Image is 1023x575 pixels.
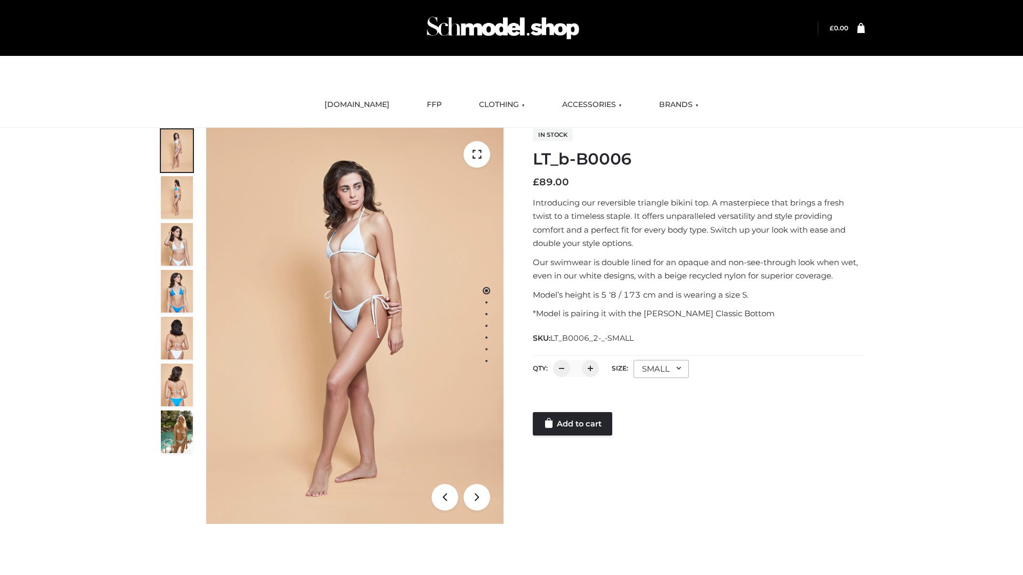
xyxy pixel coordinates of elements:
[612,364,628,372] label: Size:
[161,129,193,172] img: ArielClassicBikiniTop_CloudNine_AzureSky_OW114ECO_1-scaled.jpg
[161,410,193,453] img: Arieltop_CloudNine_AzureSky2.jpg
[533,364,548,372] label: QTY:
[533,256,865,283] p: Our swimwear is double lined for an opaque and non-see-through look when wet, even in our white d...
[533,196,865,250] p: Introducing our reversible triangle bikini top. A masterpiece that brings a fresh twist to a time...
[161,223,193,266] img: ArielClassicBikiniTop_CloudNine_AzureSky_OW114ECO_3-scaled.jpg
[161,270,193,313] img: ArielClassicBikiniTop_CloudNine_AzureSky_OW114ECO_4-scaled.jpg
[830,24,834,32] span: £
[533,412,612,436] a: Add to cart
[206,128,504,524] img: ArielClassicBikiniTop_CloudNine_AzureSky_OW114ECO_1
[316,93,397,117] a: [DOMAIN_NAME]
[533,128,573,141] span: In stock
[161,176,193,219] img: ArielClassicBikiniTop_CloudNine_AzureSky_OW114ECO_2-scaled.jpg
[161,364,193,406] img: ArielClassicBikiniTop_CloudNine_AzureSky_OW114ECO_8-scaled.jpg
[550,333,634,343] span: LT_B0006_2-_-SMALL
[161,317,193,359] img: ArielClassicBikiniTop_CloudNine_AzureSky_OW114ECO_7-scaled.jpg
[533,288,865,302] p: Model’s height is 5 ‘8 / 173 cm and is wearing a size S.
[533,150,865,169] h1: LT_b-B0006
[554,93,630,117] a: ACCESSORIES
[651,93,707,117] a: BRANDS
[830,24,848,32] a: £0.00
[471,93,533,117] a: CLOTHING
[533,176,539,188] span: £
[423,7,583,49] img: Schmodel Admin 964
[419,93,450,117] a: FFP
[533,307,865,321] p: *Model is pairing it with the [PERSON_NAME] Classic Bottom
[533,332,635,344] span: SKU:
[533,176,569,188] bdi: 89.00
[830,24,848,32] bdi: 0.00
[634,360,689,378] div: SMALL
